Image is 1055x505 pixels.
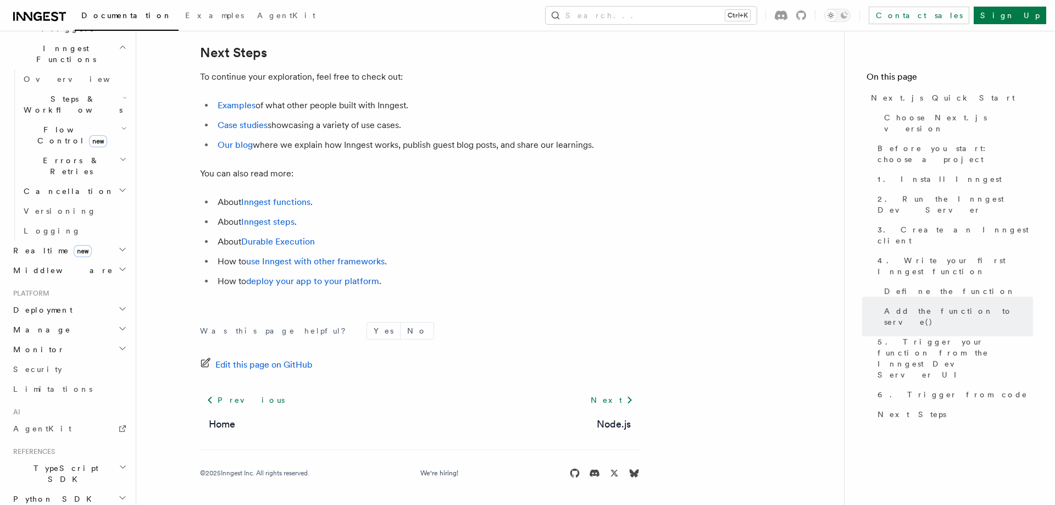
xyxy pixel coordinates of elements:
a: Add the function to serve() [880,301,1033,332]
p: To continue your exploration, feel free to check out: [200,69,640,85]
a: Define the function [880,281,1033,301]
li: How to . [214,254,640,269]
a: Previous [200,390,291,410]
a: Sign Up [974,7,1046,24]
span: 6. Trigger from code [878,389,1028,400]
li: About [214,234,640,249]
span: Deployment [9,304,73,315]
button: Deployment [9,300,129,320]
a: 3. Create an Inngest client [873,220,1033,251]
span: 3. Create an Inngest client [878,224,1033,246]
span: Logging [24,226,81,235]
button: TypeScript SDK [9,458,129,489]
span: Flow Control [19,124,121,146]
span: Steps & Workflows [19,93,123,115]
button: Realtimenew [9,241,129,260]
span: Realtime [9,245,92,256]
a: 6. Trigger from code [873,385,1033,404]
button: Steps & Workflows [19,89,129,120]
span: 4. Write your first Inngest function [878,255,1033,277]
span: Cancellation [19,186,114,197]
span: Documentation [81,11,172,20]
a: Documentation [75,3,179,31]
span: Examples [185,11,244,20]
a: 1. Install Inngest [873,169,1033,189]
a: Limitations [9,379,129,399]
a: Security [9,359,129,379]
button: Middleware [9,260,129,280]
kbd: Ctrl+K [725,10,750,21]
a: Contact sales [869,7,969,24]
a: We're hiring! [420,469,458,478]
a: use Inngest with other frameworks [246,256,385,267]
span: Python SDK [9,493,98,504]
a: Logging [19,221,129,241]
span: AgentKit [257,11,315,20]
a: 5. Trigger your function from the Inngest Dev Server UI [873,332,1033,385]
a: Inngest functions [241,197,310,207]
li: of what other people built with Inngest. [214,98,640,113]
a: AgentKit [251,3,322,30]
li: About . [214,195,640,210]
span: Monitor [9,344,65,355]
span: Errors & Retries [19,155,119,177]
span: 1. Install Inngest [878,174,1002,185]
a: Next.js Quick Start [867,88,1033,108]
a: AgentKit [9,419,129,439]
span: Choose Next.js version [884,112,1033,134]
span: Inngest Functions [9,43,119,65]
a: Examples [179,3,251,30]
a: deploy your app to your platform [246,276,379,286]
button: Errors & Retries [19,151,129,181]
a: Next Steps [873,404,1033,424]
h4: On this page [867,70,1033,88]
a: Overview [19,69,129,89]
a: 4. Write your first Inngest function [873,251,1033,281]
span: Platform [9,289,49,298]
button: Inngest Functions [9,38,129,69]
a: Home [209,417,235,432]
a: Inngest steps [241,217,295,227]
button: Cancellation [19,181,129,201]
button: Search...Ctrl+K [546,7,757,24]
span: Security [13,365,62,374]
button: Manage [9,320,129,340]
span: Edit this page on GitHub [215,357,313,373]
a: Node.js [597,417,631,432]
span: Add the function to serve() [884,306,1033,328]
span: Limitations [13,385,92,393]
span: AgentKit [13,424,71,433]
li: showcasing a variety of use cases. [214,118,640,133]
p: You can also read more: [200,166,640,181]
button: Yes [367,323,400,339]
a: Before you start: choose a project [873,138,1033,169]
span: Middleware [9,265,113,276]
a: Our blog [218,140,253,150]
li: About . [214,214,640,230]
span: Next Steps [878,409,946,420]
li: where we explain how Inngest works, publish guest blog posts, and share our learnings. [214,137,640,153]
span: References [9,447,55,456]
span: Next.js Quick Start [871,92,1015,103]
span: 2. Run the Inngest Dev Server [878,193,1033,215]
div: Inngest Functions [9,69,129,241]
a: Case studies [218,120,268,130]
a: Durable Execution [241,236,315,247]
a: Choose Next.js version [880,108,1033,138]
a: Next [584,390,640,410]
a: Edit this page on GitHub [200,357,313,373]
button: Flow Controlnew [19,120,129,151]
a: 2. Run the Inngest Dev Server [873,189,1033,220]
div: © 2025 Inngest Inc. All rights reserved. [200,469,309,478]
li: How to . [214,274,640,289]
button: Toggle dark mode [824,9,851,22]
span: Before you start: choose a project [878,143,1033,165]
span: Manage [9,324,71,335]
span: Overview [24,75,137,84]
p: Was this page helpful? [200,325,353,336]
span: Versioning [24,207,96,215]
span: AI [9,408,20,417]
span: TypeScript SDK [9,463,119,485]
a: Versioning [19,201,129,221]
span: new [74,245,92,257]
